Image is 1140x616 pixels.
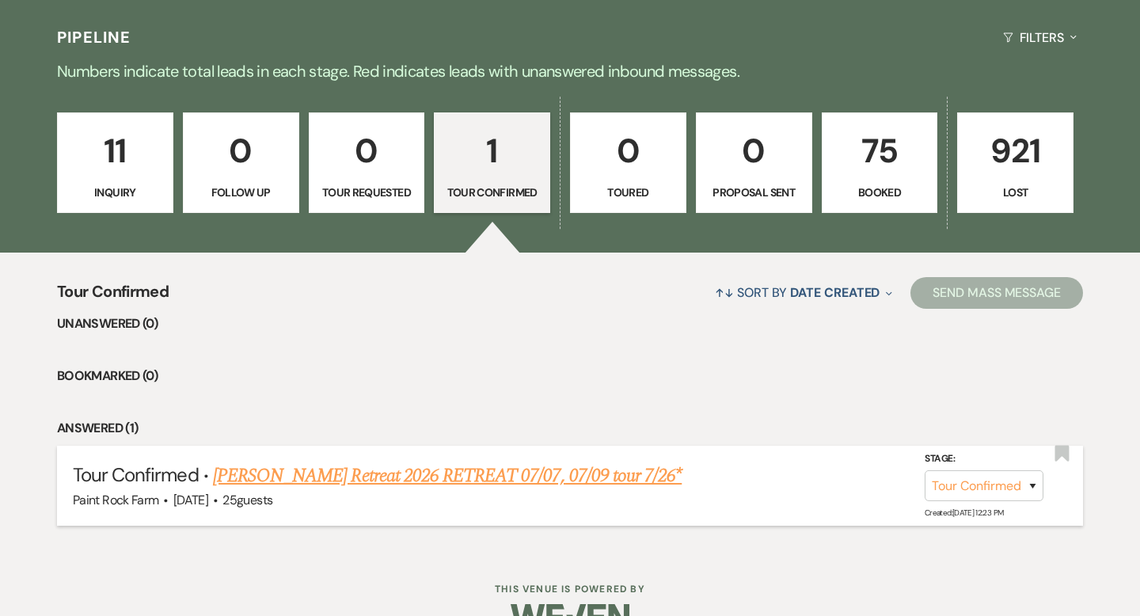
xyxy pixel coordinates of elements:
[213,462,682,490] a: [PERSON_NAME] Retreat 2026 RETREAT 07/07, 07/09 tour 7/26*
[967,184,1063,201] p: Lost
[715,284,734,301] span: ↑↓
[57,26,131,48] h3: Pipeline
[832,184,928,201] p: Booked
[173,492,208,508] span: [DATE]
[67,124,163,177] p: 11
[57,314,1083,334] li: Unanswered (0)
[444,184,540,201] p: Tour Confirmed
[696,112,812,214] a: 0Proposal Sent
[709,272,899,314] button: Sort By Date Created
[706,184,802,201] p: Proposal Sent
[193,124,289,177] p: 0
[309,112,425,214] a: 0Tour Requested
[997,17,1083,59] button: Filters
[57,112,173,214] a: 11Inquiry
[73,462,199,487] span: Tour Confirmed
[319,184,415,201] p: Tour Requested
[57,418,1083,439] li: Answered (1)
[790,284,880,301] span: Date Created
[580,124,676,177] p: 0
[319,124,415,177] p: 0
[183,112,299,214] a: 0Follow Up
[580,184,676,201] p: Toured
[193,184,289,201] p: Follow Up
[434,112,550,214] a: 1Tour Confirmed
[222,492,272,508] span: 25 guests
[967,124,1063,177] p: 921
[925,508,1003,518] span: Created: [DATE] 12:23 PM
[910,277,1083,309] button: Send Mass Message
[706,124,802,177] p: 0
[832,124,928,177] p: 75
[57,279,169,314] span: Tour Confirmed
[570,112,686,214] a: 0Toured
[957,112,1073,214] a: 921Lost
[444,124,540,177] p: 1
[57,366,1083,386] li: Bookmarked (0)
[73,492,158,508] span: Paint Rock Farm
[822,112,938,214] a: 75Booked
[67,184,163,201] p: Inquiry
[925,451,1043,468] label: Stage:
